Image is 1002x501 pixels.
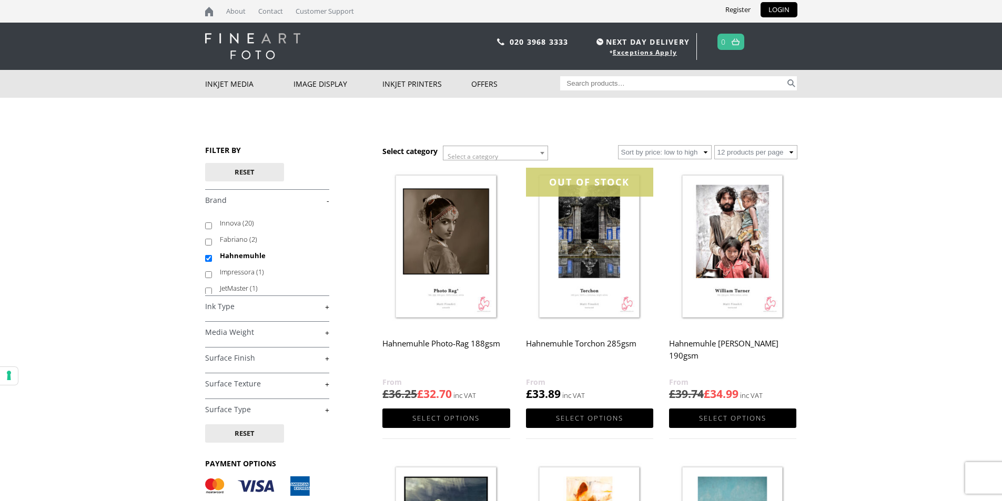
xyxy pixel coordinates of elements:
h4: Surface Finish [205,347,329,368]
h4: Ink Type [205,295,329,316]
a: OUT OF STOCK Hahnemuhle Torchon 285gsm £33.89 [526,168,653,402]
a: + [205,302,329,312]
a: + [205,379,329,389]
span: (1) [256,267,264,277]
a: Select options for “Hahnemuhle Torchon 285gsm” [526,408,653,428]
span: £ [669,386,675,401]
h3: Select category [382,146,438,156]
a: Hahnemuhle Photo-Rag 188gsm £36.25£32.70 [382,168,510,402]
bdi: 39.74 [669,386,704,401]
h2: Hahnemuhle Torchon 285gsm [526,334,653,376]
div: OUT OF STOCK [526,168,653,197]
h4: Media Weight [205,321,329,342]
a: Offers [471,70,560,98]
a: Image Display [293,70,382,98]
span: £ [526,386,532,401]
button: Reset [205,163,284,181]
a: Inkjet Printers [382,70,471,98]
label: Hahnemuhle [220,248,319,264]
h4: Brand [205,189,329,210]
a: Inkjet Media [205,70,294,98]
button: Search [785,76,797,90]
a: Hahnemuhle [PERSON_NAME] 190gsm £39.74£34.99 [669,168,796,402]
label: JetMaster [220,280,319,296]
span: £ [704,386,710,401]
h4: Surface Type [205,398,329,420]
img: time.svg [596,38,603,45]
span: £ [382,386,389,401]
span: NEXT DAY DELIVERY [594,36,690,48]
h3: FILTER BY [205,145,329,155]
span: Select a category [448,152,498,161]
a: + [205,353,329,363]
h3: PAYMENT OPTIONS [205,458,329,468]
a: Exceptions Apply [613,48,677,57]
button: Reset [205,424,284,443]
label: Innova [220,215,319,231]
span: (1) [250,283,258,293]
img: Hahnemuhle Torchon 285gsm [526,168,653,327]
img: basket.svg [732,38,740,45]
img: Hahnemuhle William Turner 190gsm [669,168,796,327]
a: 0 [721,34,726,49]
h2: Hahnemuhle [PERSON_NAME] 190gsm [669,334,796,376]
bdi: 33.89 [526,386,561,401]
select: Shop order [618,145,712,159]
label: Impressora [220,264,319,280]
a: + [205,405,329,415]
label: Fabriano [220,231,319,248]
a: - [205,196,329,206]
a: Register [717,2,758,17]
h4: Surface Texture [205,373,329,394]
input: Search products… [560,76,785,90]
img: logo-white.svg [205,33,300,59]
a: Select options for “Hahnemuhle William Turner 190gsm” [669,408,796,428]
a: + [205,328,329,338]
img: Hahnemuhle Photo-Rag 188gsm [382,168,510,327]
img: phone.svg [497,38,504,45]
bdi: 34.99 [704,386,738,401]
span: (2) [249,234,257,244]
a: Select options for “Hahnemuhle Photo-Rag 188gsm” [382,408,510,428]
a: 020 3968 3333 [510,37,569,47]
bdi: 32.70 [417,386,452,401]
span: (20) [242,218,254,228]
a: LOGIN [761,2,797,17]
span: £ [417,386,423,401]
h2: Hahnemuhle Photo-Rag 188gsm [382,334,510,376]
bdi: 36.25 [382,386,417,401]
